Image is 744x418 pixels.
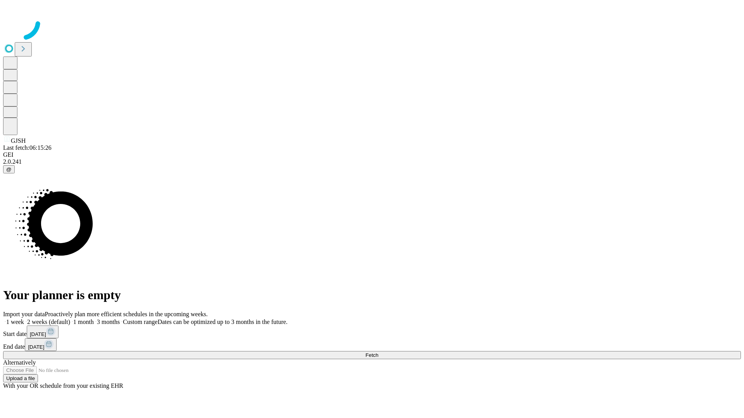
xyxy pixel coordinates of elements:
[45,311,208,317] span: Proactively plan more efficient schedules in the upcoming weeks.
[3,338,741,351] div: End date
[123,319,157,325] span: Custom range
[3,311,45,317] span: Import your data
[3,144,52,151] span: Last fetch: 06:15:26
[6,166,12,172] span: @
[97,319,120,325] span: 3 months
[3,359,36,366] span: Alternatively
[6,319,24,325] span: 1 week
[73,319,94,325] span: 1 month
[30,331,46,337] span: [DATE]
[11,137,26,144] span: GJSH
[3,374,38,382] button: Upload a file
[3,288,741,302] h1: Your planner is empty
[25,338,57,351] button: [DATE]
[158,319,288,325] span: Dates can be optimized up to 3 months in the future.
[27,325,59,338] button: [DATE]
[3,158,741,165] div: 2.0.241
[3,351,741,359] button: Fetch
[27,319,70,325] span: 2 weeks (default)
[3,325,741,338] div: Start date
[3,165,15,173] button: @
[3,151,741,158] div: GEI
[365,352,378,358] span: Fetch
[3,382,123,389] span: With your OR schedule from your existing EHR
[28,344,44,350] span: [DATE]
